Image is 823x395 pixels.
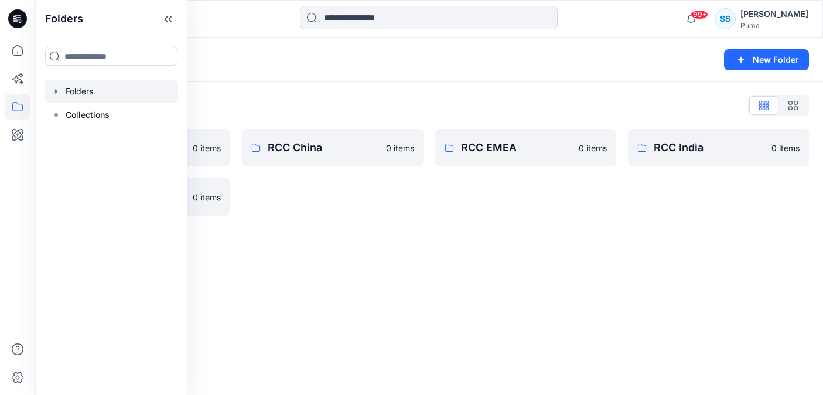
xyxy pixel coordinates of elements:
a: RCC China0 items [242,129,423,166]
p: 0 items [193,191,221,203]
a: RCC India0 items [628,129,809,166]
p: 0 items [771,142,800,154]
a: RCC EMEA0 items [435,129,616,166]
button: New Folder [724,49,809,70]
p: 0 items [579,142,607,154]
p: RCC China [268,139,378,156]
p: 0 items [193,142,221,154]
div: SS [715,8,736,29]
div: [PERSON_NAME] [740,7,808,21]
div: Puma [740,21,808,30]
span: 99+ [691,10,708,19]
p: RCC EMEA [461,139,572,156]
p: 0 items [386,142,414,154]
p: Collections [66,108,110,122]
p: RCC India [654,139,764,156]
